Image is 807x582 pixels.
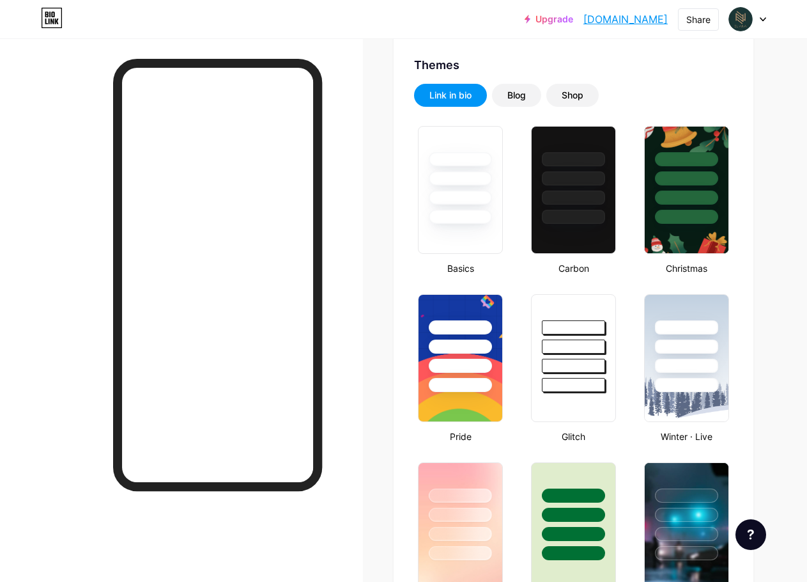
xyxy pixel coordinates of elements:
[414,430,507,443] div: Pride
[429,89,472,102] div: Link in bio
[414,262,507,275] div: Basics
[507,89,526,102] div: Blog
[562,89,583,102] div: Shop
[583,12,668,27] a: [DOMAIN_NAME]
[640,262,733,275] div: Christmas
[728,7,753,31] img: elianahotel
[640,430,733,443] div: Winter · Live
[527,430,620,443] div: Glitch
[527,262,620,275] div: Carbon
[525,14,573,24] a: Upgrade
[686,13,711,26] div: Share
[414,56,733,74] div: Themes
